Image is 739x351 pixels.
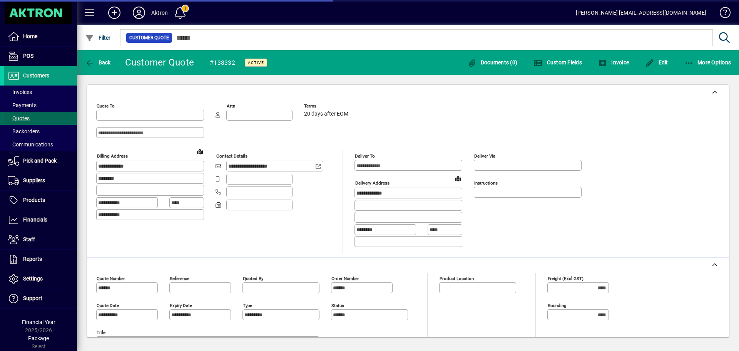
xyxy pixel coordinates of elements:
span: Documents (0) [467,59,517,65]
mat-label: Order number [331,275,359,281]
span: Payments [8,102,37,108]
mat-label: Attn [227,103,235,109]
button: Edit [643,55,670,69]
mat-label: Freight (excl GST) [548,275,584,281]
a: Settings [4,269,77,289]
mat-label: Deliver To [355,153,375,159]
a: Invoices [4,86,77,99]
a: Communications [4,138,77,151]
mat-label: Title [97,329,105,335]
button: Add [102,6,127,20]
a: Quotes [4,112,77,125]
a: View on map [194,145,206,158]
mat-label: Product location [440,275,474,281]
mat-label: Type [243,302,252,308]
span: Terms [304,104,350,109]
a: POS [4,47,77,66]
a: Backorders [4,125,77,138]
button: Filter [83,31,113,45]
span: Customers [23,72,49,79]
a: Payments [4,99,77,112]
span: Communications [8,141,53,148]
mat-label: Deliver via [474,153,495,159]
a: Home [4,27,77,46]
button: Custom Fields [532,55,584,69]
span: Suppliers [23,177,45,183]
mat-label: Quote number [97,275,125,281]
span: Home [23,33,37,39]
span: Edit [645,59,668,65]
mat-label: Status [331,302,344,308]
mat-label: Quoted by [243,275,263,281]
span: Backorders [8,128,40,134]
a: Knowledge Base [714,2,729,27]
span: Package [28,335,49,341]
mat-label: Rounding [548,302,566,308]
button: Back [83,55,113,69]
div: [PERSON_NAME] [EMAIL_ADDRESS][DOMAIN_NAME] [576,7,706,19]
button: Invoice [596,55,631,69]
span: Financial Year [22,319,55,325]
span: More Options [684,59,731,65]
span: Products [23,197,45,203]
button: Profile [127,6,151,20]
span: Settings [23,275,43,282]
div: Customer Quote [125,56,194,69]
span: POS [23,53,33,59]
button: More Options [682,55,733,69]
mat-label: Quote date [97,302,119,308]
a: Financials [4,210,77,230]
mat-label: Quote To [97,103,115,109]
a: Products [4,191,77,210]
span: Customer Quote [129,34,169,42]
mat-label: Instructions [474,180,498,186]
a: Pick and Pack [4,151,77,171]
button: Documents (0) [465,55,519,69]
span: Filter [85,35,111,41]
span: Custom Fields [533,59,582,65]
mat-label: Expiry date [170,302,192,308]
span: Support [23,295,42,301]
span: Quotes [8,115,30,121]
span: Staff [23,236,35,242]
a: Reports [4,250,77,269]
mat-label: Reference [170,275,189,281]
div: Aktron [151,7,168,19]
span: 20 days after EOM [304,111,348,117]
a: Staff [4,230,77,249]
span: Pick and Pack [23,158,57,164]
a: View on map [452,172,464,185]
span: Invoices [8,89,32,95]
a: Suppliers [4,171,77,190]
a: Support [4,289,77,308]
div: #138332 [210,57,235,69]
span: Active [248,60,264,65]
span: Invoice [598,59,629,65]
span: Back [85,59,111,65]
span: Reports [23,256,42,262]
app-page-header-button: Back [77,55,119,69]
span: Financials [23,217,47,223]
